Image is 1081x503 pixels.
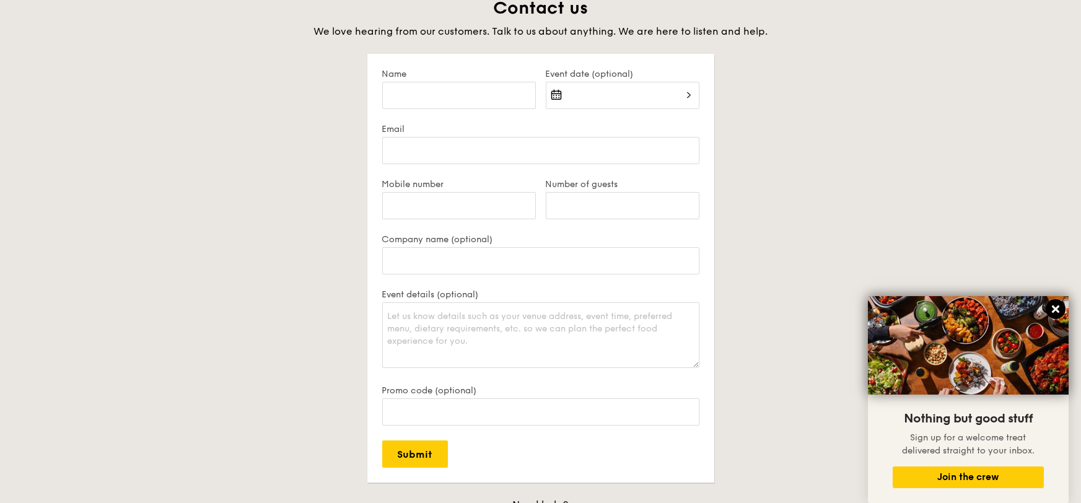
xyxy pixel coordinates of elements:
[382,69,536,79] label: Name
[382,302,699,368] textarea: Let us know details such as your venue address, event time, preferred menu, dietary requirements,...
[382,124,699,134] label: Email
[893,466,1044,488] button: Join the crew
[382,289,699,300] label: Event details (optional)
[382,234,699,245] label: Company name (optional)
[868,296,1069,395] img: DSC07876-Edit02-Large.jpeg
[382,440,448,468] input: Submit
[546,69,699,79] label: Event date (optional)
[1046,299,1066,319] button: Close
[902,432,1035,456] span: Sign up for a welcome treat delivered straight to your inbox.
[382,385,699,396] label: Promo code (optional)
[313,25,768,37] span: We love hearing from our customers. Talk to us about anything. We are here to listen and help.
[904,411,1033,426] span: Nothing but good stuff
[546,179,699,190] label: Number of guests
[382,179,536,190] label: Mobile number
